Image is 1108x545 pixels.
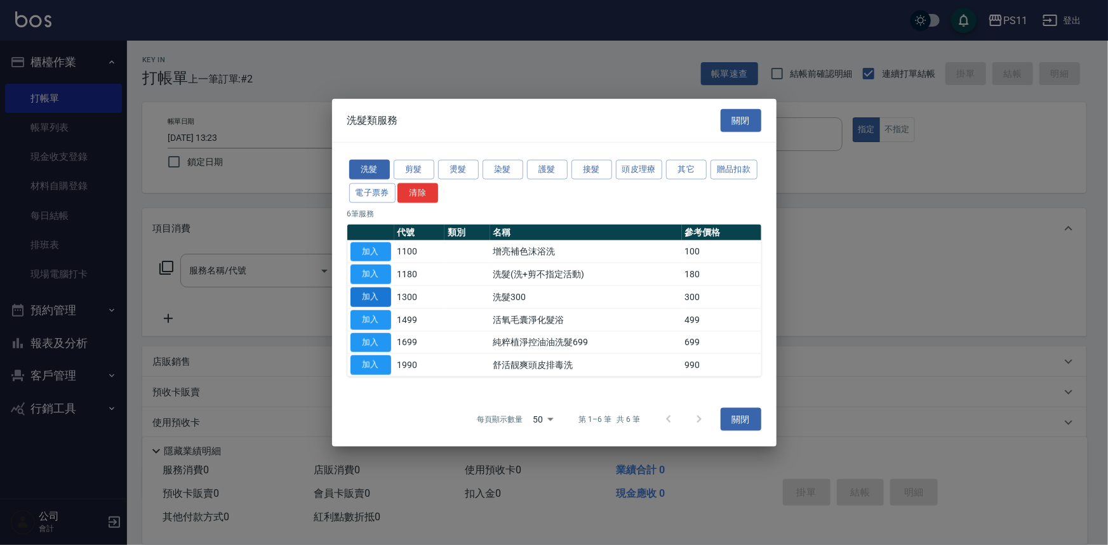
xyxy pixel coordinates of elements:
[682,308,761,331] td: 499
[350,332,391,352] button: 加入
[571,160,612,180] button: 接髮
[616,160,663,180] button: 頭皮理療
[350,265,391,284] button: 加入
[578,414,640,425] p: 第 1–6 筆 共 6 筆
[490,353,682,376] td: 舒活靓爽頭皮排毒洗
[350,355,391,375] button: 加入
[682,331,761,354] td: 699
[682,224,761,240] th: 參考價格
[347,207,761,219] p: 6 筆服務
[349,160,390,180] button: 洗髮
[490,240,682,263] td: 增亮補色沫浴洗
[721,108,761,132] button: 關閉
[682,263,761,286] td: 180
[483,160,523,180] button: 染髮
[350,287,391,307] button: 加入
[394,331,444,354] td: 1699
[394,240,444,263] td: 1100
[682,353,761,376] td: 990
[490,224,682,240] th: 名稱
[438,160,479,180] button: 燙髮
[528,402,558,437] div: 50
[682,286,761,308] td: 300
[711,160,758,180] button: 贈品扣款
[477,414,523,425] p: 每頁顯示數量
[490,331,682,354] td: 純粹植淨控油油洗髮699
[490,263,682,286] td: 洗髮(洗+剪不指定活動)
[666,160,707,180] button: 其它
[394,263,444,286] td: 1180
[394,224,444,240] th: 代號
[350,242,391,261] button: 加入
[397,183,438,202] button: 清除
[347,114,398,126] span: 洗髮類服務
[682,240,761,263] td: 100
[490,308,682,331] td: 活氧毛囊淨化髮浴
[721,408,761,431] button: 關閉
[349,183,396,202] button: 電子票券
[350,310,391,329] button: 加入
[490,286,682,308] td: 洗髮300
[394,160,434,180] button: 剪髮
[444,224,490,240] th: 類別
[394,286,444,308] td: 1300
[394,308,444,331] td: 1499
[527,160,568,180] button: 護髮
[394,353,444,376] td: 1990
